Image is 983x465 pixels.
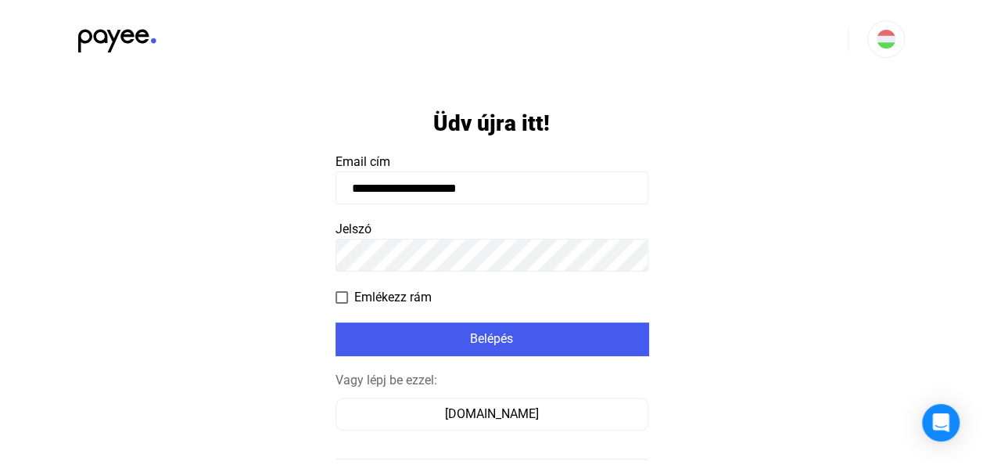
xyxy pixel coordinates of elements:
[335,154,390,169] span: Email cím
[922,404,960,442] div: Open Intercom Messenger
[433,110,550,137] h1: Üdv újra itt!
[877,30,895,49] img: HU
[867,20,905,58] button: HU
[335,323,648,355] button: Belépés
[335,371,648,390] div: Vagy lépj be ezzel:
[335,398,648,431] button: [DOMAIN_NAME]
[335,406,648,421] a: [DOMAIN_NAME]
[354,288,432,307] span: Emlékezz rám
[341,405,643,424] div: [DOMAIN_NAME]
[335,222,371,236] span: Jelszó
[78,20,156,52] img: black-payee-blue-dot.svg
[340,330,644,348] div: Belépés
